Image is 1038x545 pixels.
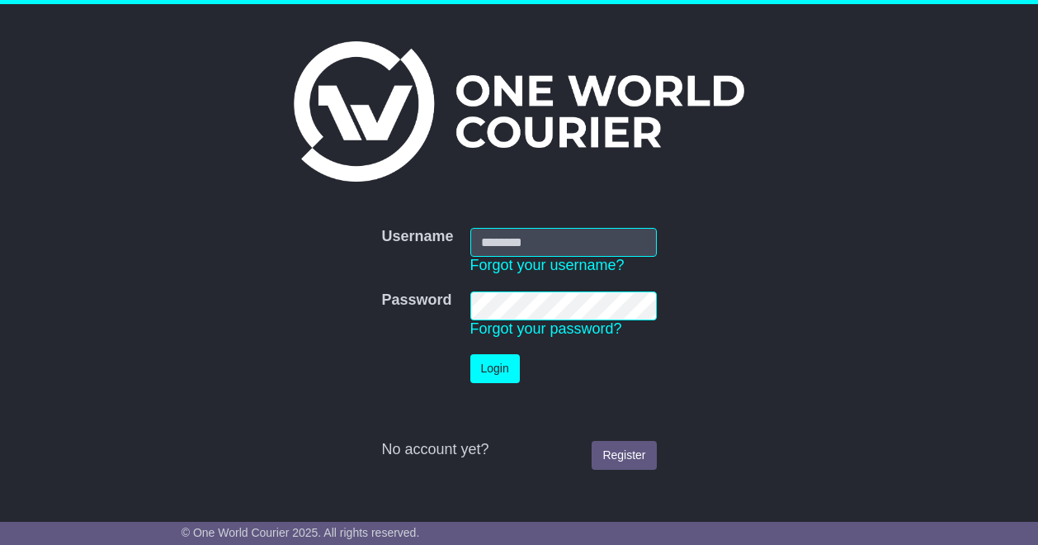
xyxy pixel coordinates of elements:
[381,291,451,310] label: Password
[294,41,744,182] img: One World
[182,526,420,539] span: © One World Courier 2025. All rights reserved.
[470,257,625,273] a: Forgot your username?
[381,228,453,246] label: Username
[381,441,656,459] div: No account yet?
[470,354,520,383] button: Login
[592,441,656,470] a: Register
[470,320,622,337] a: Forgot your password?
